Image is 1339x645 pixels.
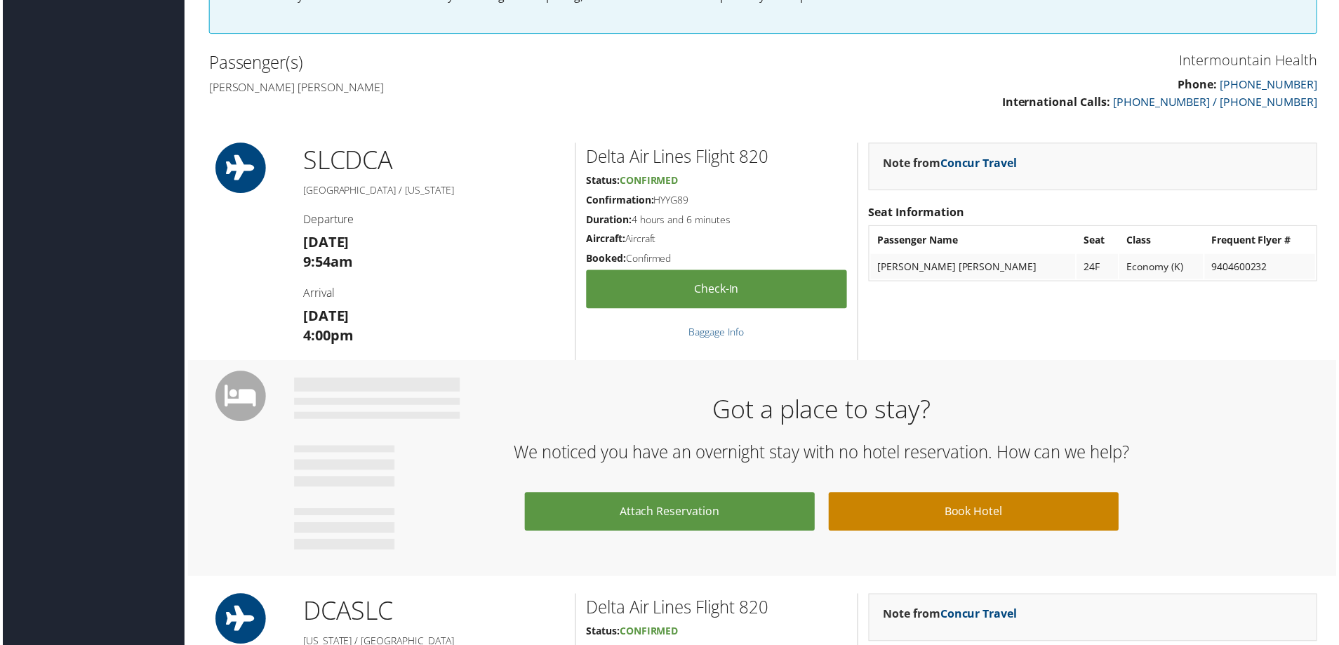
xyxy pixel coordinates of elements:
h5: Aircraft [586,232,848,246]
h5: HYYG89 [586,194,848,208]
h4: Arrival [302,286,564,302]
strong: Note from [884,609,1019,624]
a: Check-in [586,271,848,310]
h1: DCA SLC [302,596,564,631]
strong: 4:00pm [302,327,352,346]
strong: Booked: [586,252,626,265]
h2: Delta Air Lines Flight 820 [586,598,848,622]
strong: Phone: [1180,77,1220,92]
a: [PHONE_NUMBER] / [PHONE_NUMBER] [1115,94,1320,109]
a: [PHONE_NUMBER] [1223,77,1320,92]
th: Frequent Flyer # [1207,228,1318,253]
strong: Note from [884,156,1019,171]
strong: Duration: [586,213,632,227]
a: Baggage Info [688,326,745,340]
h2: Delta Air Lines Flight 820 [586,145,848,169]
strong: 9:54am [302,253,352,272]
a: Concur Travel [942,156,1019,171]
strong: Aircraft: [586,232,625,246]
h5: Confirmed [586,252,848,266]
span: Confirmed [620,627,679,640]
td: 24F [1079,255,1120,280]
strong: Status: [586,627,620,640]
h1: SLC DCA [302,143,564,178]
th: Class [1121,228,1205,253]
td: 9404600232 [1207,255,1318,280]
strong: Status: [586,174,620,187]
a: Concur Travel [942,609,1019,624]
td: Economy (K) [1121,255,1205,280]
strong: International Calls: [1004,94,1112,109]
h2: Passenger(s) [207,51,753,74]
th: Passenger Name [872,228,1077,253]
h5: [GEOGRAPHIC_DATA] / [US_STATE] [302,184,564,198]
h4: Departure [302,212,564,227]
strong: [DATE] [302,307,348,326]
a: Attach Reservation [524,494,815,533]
th: Seat [1079,228,1120,253]
h4: [PERSON_NAME] [PERSON_NAME] [207,79,753,95]
a: Book Hotel [830,494,1121,533]
strong: Seat Information [870,205,966,220]
strong: [DATE] [302,233,348,252]
h5: 4 hours and 6 minutes [586,213,848,227]
td: [PERSON_NAME] [PERSON_NAME] [872,255,1077,280]
h3: Intermountain Health [774,51,1320,70]
span: Confirmed [620,174,679,187]
strong: Confirmation: [586,194,654,207]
